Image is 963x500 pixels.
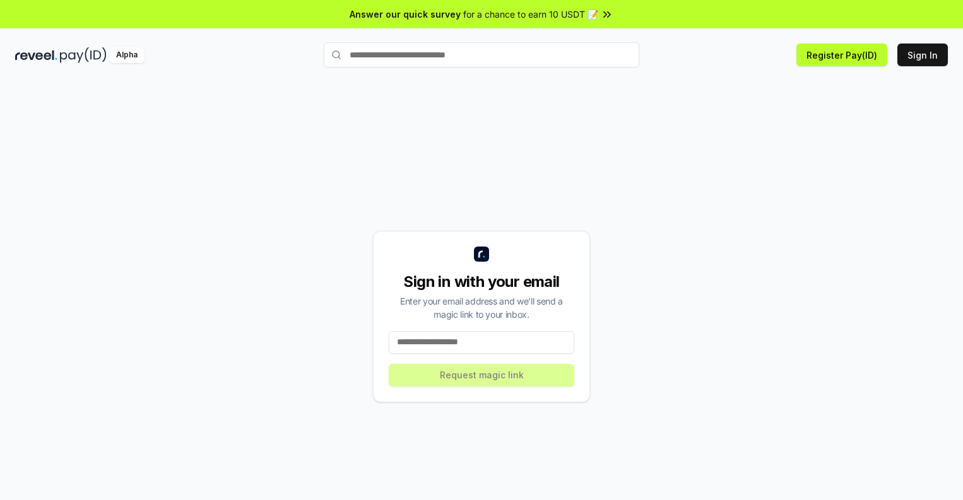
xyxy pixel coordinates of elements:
img: logo_small [474,247,489,262]
img: pay_id [60,47,107,63]
div: Alpha [109,47,145,63]
span: Answer our quick survey [350,8,461,21]
img: reveel_dark [15,47,57,63]
button: Register Pay(ID) [796,44,887,66]
button: Sign In [897,44,948,66]
div: Sign in with your email [389,272,574,292]
div: Enter your email address and we’ll send a magic link to your inbox. [389,294,574,321]
span: for a chance to earn 10 USDT 📝 [463,8,598,21]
